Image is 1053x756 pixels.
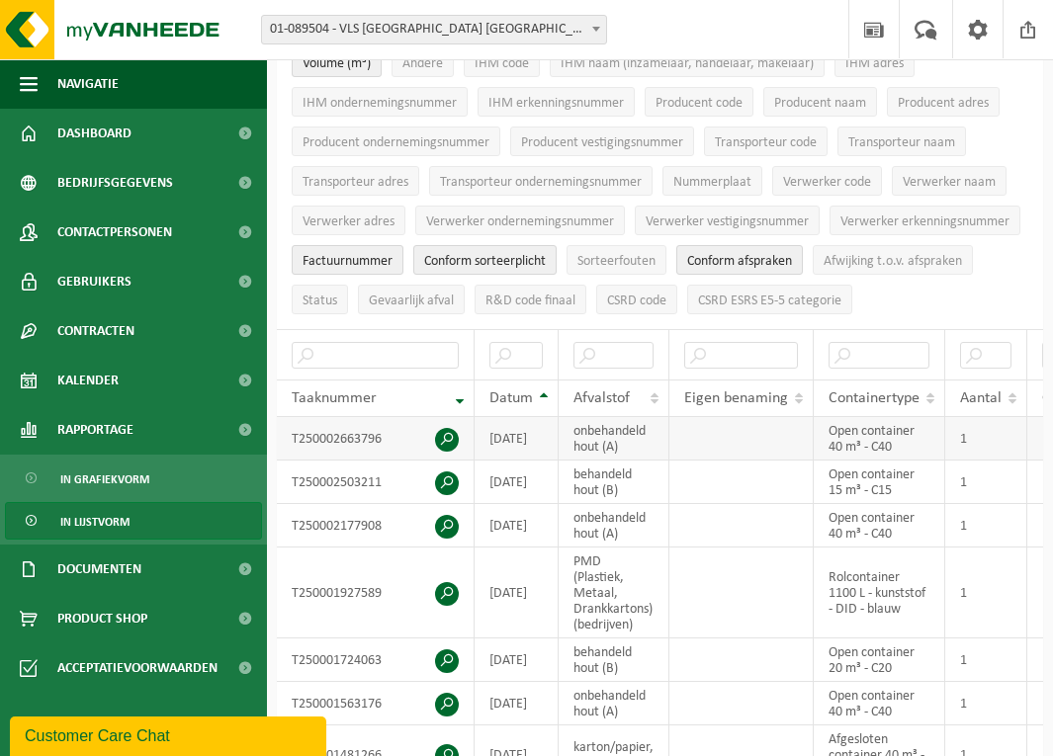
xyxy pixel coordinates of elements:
[415,206,625,235] button: Verwerker ondernemingsnummerVerwerker ondernemingsnummer: Activate to sort
[814,682,945,725] td: Open container 40 m³ - C40
[426,214,614,229] span: Verwerker ondernemingsnummer
[475,461,559,504] td: [DATE]
[848,135,955,150] span: Transporteur naam
[577,254,656,269] span: Sorteerfouten
[292,47,382,77] button: Volume (m³)Volume (m³): Activate to sort
[559,504,669,547] td: onbehandeld hout (A)
[687,254,792,269] span: Conform afspraken
[559,638,669,682] td: behandeld hout (B)
[559,682,669,725] td: onbehandeld hout (A)
[303,175,408,190] span: Transporteur adres
[277,417,475,461] td: T250002663796
[814,461,945,504] td: Open container 15 m³ - C15
[596,285,677,314] button: CSRD codeCSRD code: Activate to sort
[60,503,130,541] span: In lijstvorm
[475,638,559,682] td: [DATE]
[567,245,666,275] button: SorteerfoutenSorteerfouten: Activate to sort
[277,547,475,638] td: T250001927589
[303,294,337,308] span: Status
[475,547,559,638] td: [DATE]
[607,294,666,308] span: CSRD code
[413,245,557,275] button: Conform sorteerplicht : Activate to sort
[57,158,173,208] span: Bedrijfsgegevens
[57,257,132,306] span: Gebruikers
[475,504,559,547] td: [DATE]
[303,214,395,229] span: Verwerker adres
[277,461,475,504] td: T250002503211
[814,417,945,461] td: Open container 40 m³ - C40
[945,504,1027,547] td: 1
[521,135,683,150] span: Producent vestigingsnummer
[292,390,377,406] span: Taaknummer
[559,417,669,461] td: onbehandeld hout (A)
[277,682,475,725] td: T250001563176
[673,175,751,190] span: Nummerplaat
[60,461,149,498] span: In grafiekvorm
[303,56,371,71] span: Volume (m³)
[292,285,348,314] button: StatusStatus: Activate to sort
[837,126,966,156] button: Transporteur naamTransporteur naam: Activate to sort
[10,713,330,756] iframe: chat widget
[814,547,945,638] td: Rolcontainer 1100 L - kunststof - DID - blauw
[57,545,141,594] span: Documenten
[813,245,973,275] button: Afwijking t.o.v. afsprakenAfwijking t.o.v. afspraken: Activate to sort
[57,306,134,356] span: Contracten
[774,96,866,111] span: Producent naam
[845,56,904,71] span: IHM adres
[559,547,669,638] td: PMD (Plastiek, Metaal, Drankkartons) (bedrijven)
[559,461,669,504] td: behandeld hout (B)
[676,245,803,275] button: Conform afspraken : Activate to sort
[475,285,586,314] button: R&D code finaalR&amp;D code finaal: Activate to sort
[292,206,405,235] button: Verwerker adresVerwerker adres: Activate to sort
[945,547,1027,638] td: 1
[814,638,945,682] td: Open container 20 m³ - C20
[358,285,465,314] button: Gevaarlijk afval : Activate to sort
[834,47,915,77] button: IHM adresIHM adres: Activate to sort
[698,294,841,308] span: CSRD ESRS E5-5 categorie
[715,135,817,150] span: Transporteur code
[903,175,996,190] span: Verwerker naam
[945,638,1027,682] td: 1
[57,109,132,158] span: Dashboard
[687,285,852,314] button: CSRD ESRS E5-5 categorieCSRD ESRS E5-5 categorie: Activate to sort
[262,16,606,43] span: 01-089504 - VLS BELGIUM NV - ANTWERPEN
[57,643,218,693] span: Acceptatievoorwaarden
[945,417,1027,461] td: 1
[645,87,753,117] button: Producent codeProducent code: Activate to sort
[684,390,788,406] span: Eigen benaming
[277,638,475,682] td: T250001724063
[303,254,393,269] span: Factuurnummer
[898,96,989,111] span: Producent adres
[402,56,443,71] span: Andere
[5,460,262,497] a: In grafiekvorm
[303,135,489,150] span: Producent ondernemingsnummer
[292,166,419,196] button: Transporteur adresTransporteur adres: Activate to sort
[704,126,828,156] button: Transporteur codeTransporteur code: Activate to sort
[830,206,1020,235] button: Verwerker erkenningsnummerVerwerker erkenningsnummer: Activate to sort
[57,59,119,109] span: Navigatie
[475,56,529,71] span: IHM code
[478,87,635,117] button: IHM erkenningsnummerIHM erkenningsnummer: Activate to sort
[440,175,642,190] span: Transporteur ondernemingsnummer
[945,461,1027,504] td: 1
[475,682,559,725] td: [DATE]
[488,96,624,111] span: IHM erkenningsnummer
[840,214,1009,229] span: Verwerker erkenningsnummer
[57,208,172,257] span: Contactpersonen
[292,87,468,117] button: IHM ondernemingsnummerIHM ondernemingsnummer: Activate to sort
[892,166,1007,196] button: Verwerker naamVerwerker naam: Activate to sort
[489,390,533,406] span: Datum
[763,87,877,117] button: Producent naamProducent naam: Activate to sort
[57,594,147,643] span: Product Shop
[814,504,945,547] td: Open container 40 m³ - C40
[561,56,814,71] span: IHM naam (inzamelaar, handelaar, makelaar)
[292,126,500,156] button: Producent ondernemingsnummerProducent ondernemingsnummer: Activate to sort
[57,356,119,405] span: Kalender
[57,405,133,455] span: Rapportage
[5,502,262,540] a: In lijstvorm
[485,294,575,308] span: R&D code finaal
[824,254,962,269] span: Afwijking t.o.v. afspraken
[392,47,454,77] button: AndereAndere: Activate to sort
[292,245,403,275] button: FactuurnummerFactuurnummer: Activate to sort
